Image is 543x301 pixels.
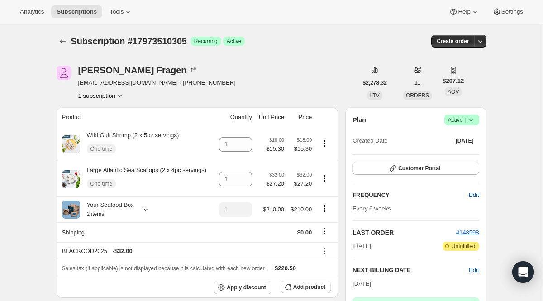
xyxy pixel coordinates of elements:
th: Product [57,107,215,127]
button: Edit [469,266,479,275]
button: Product actions [78,91,124,100]
span: $210.00 [291,206,312,213]
small: $18.00 [297,137,312,143]
span: $15.30 [290,144,312,153]
img: product img [62,170,80,188]
small: $32.00 [269,172,284,177]
span: AOV [448,89,459,95]
button: Product actions [317,173,332,183]
button: Subscriptions [51,5,102,18]
th: Price [287,107,314,127]
button: Shipping actions [317,226,332,236]
button: $2,278.32 [357,76,392,89]
span: $2,278.32 [363,79,387,86]
button: Product actions [317,139,332,148]
span: $207.12 [443,76,464,86]
img: product img [62,135,80,153]
button: Edit [463,188,484,202]
span: - $32.00 [113,247,133,256]
span: Patricia Fragen [57,66,71,80]
button: Subscriptions [57,35,69,48]
span: 11 [414,79,420,86]
span: $27.20 [266,179,284,188]
span: One time [90,180,113,187]
span: [DATE] [456,137,474,144]
div: Open Intercom Messenger [512,261,534,283]
img: product img [62,201,80,219]
span: Add product [293,283,325,291]
span: Settings [501,8,523,15]
span: Subscription #17973510305 [71,36,187,46]
span: Active [227,38,242,45]
th: Unit Price [255,107,287,127]
span: $210.00 [263,206,284,213]
small: $32.00 [297,172,312,177]
span: Help [458,8,470,15]
span: Analytics [20,8,44,15]
button: Create order [431,35,474,48]
div: [PERSON_NAME] Fragen [78,66,198,75]
button: Settings [487,5,529,18]
span: Every 6 weeks [352,205,391,212]
span: $15.30 [266,144,284,153]
span: Sales tax (if applicable) is not displayed because it is calculated with each new order. [62,265,266,272]
small: $18.00 [269,137,284,143]
th: Shipping [57,222,215,242]
span: Unfulfilled [452,243,476,250]
span: $0.00 [297,229,312,236]
button: Add product [281,281,331,293]
button: [DATE] [450,134,479,147]
button: Help [443,5,485,18]
span: Customer Portal [398,165,440,172]
button: #148598 [456,228,479,237]
span: | [465,116,466,124]
span: [DATE] [352,280,371,287]
div: Your Seafood Box [80,201,134,219]
h2: LAST ORDER [352,228,456,237]
span: One time [90,145,113,153]
button: Tools [104,5,138,18]
span: $220.50 [275,265,296,272]
span: [EMAIL_ADDRESS][DOMAIN_NAME] · [PHONE_NUMBER] [78,78,236,87]
button: Customer Portal [352,162,479,175]
th: Quantity [215,107,255,127]
small: 2 items [87,211,105,217]
button: Apply discount [214,281,271,294]
span: Create order [437,38,469,45]
span: [DATE] [352,242,371,251]
button: Analytics [14,5,49,18]
a: #148598 [456,229,479,236]
span: LTV [370,92,380,99]
span: Edit [469,191,479,200]
h2: NEXT BILLING DATE [352,266,469,275]
div: Wild Gulf Shrimp (2 x 5oz servings) [80,131,179,158]
span: Created Date [352,136,387,145]
div: Large Atlantic Sea Scallops (2 x 4pc servings) [80,166,206,193]
div: BLACKCOD2025 [62,247,312,256]
span: $27.20 [290,179,312,188]
span: Subscriptions [57,8,97,15]
button: Product actions [317,204,332,214]
span: Apply discount [227,284,266,291]
span: ORDERS [406,92,429,99]
h2: Plan [352,115,366,124]
span: Active [448,115,476,124]
h2: FREQUENCY [352,191,469,200]
span: Tools [110,8,124,15]
button: 11 [409,76,426,89]
span: Recurring [194,38,218,45]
